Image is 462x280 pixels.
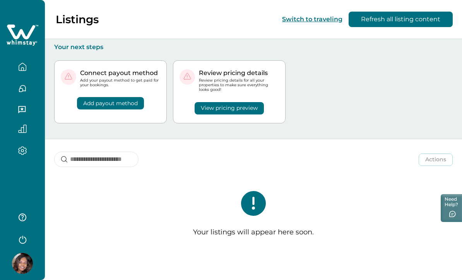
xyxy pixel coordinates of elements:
button: Switch to traveling [282,15,342,23]
button: Refresh all listing content [349,12,453,27]
button: View pricing preview [195,102,264,114]
p: Your listings will appear here soon. [193,228,314,237]
p: Connect payout method [80,69,160,77]
p: Listings [56,13,99,26]
img: Whimstay Host [12,253,33,274]
p: Add your payout method to get paid for your bookings. [80,78,160,87]
button: Add payout method [77,97,144,109]
p: Your next steps [54,43,453,51]
p: Review pricing details [199,69,279,77]
button: Actions [419,154,453,166]
p: Review pricing details for all your properties to make sure everything looks good! [199,78,279,92]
